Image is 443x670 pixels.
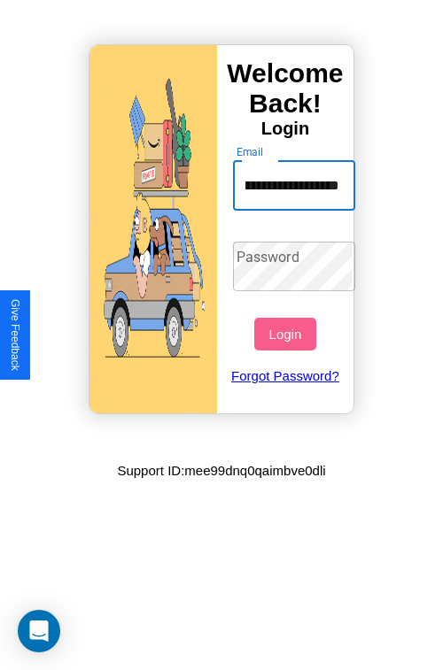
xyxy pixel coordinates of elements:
button: Login [254,318,315,350]
h3: Welcome Back! [217,58,354,119]
a: Forgot Password? [224,350,347,401]
div: Open Intercom Messenger [18,610,60,652]
div: Give Feedback [9,299,21,371]
h4: Login [217,119,354,139]
img: gif [89,45,217,413]
label: Email [237,144,264,159]
p: Support ID: mee99dnq0qaimbve0dli [117,458,325,482]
